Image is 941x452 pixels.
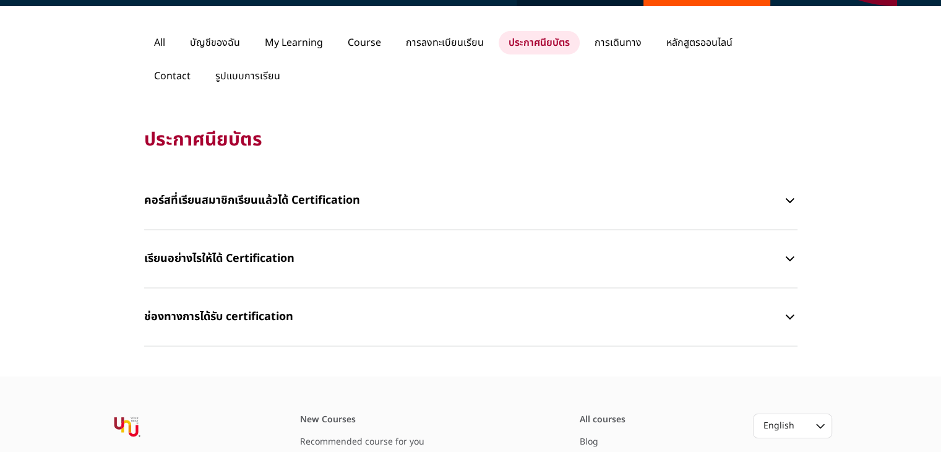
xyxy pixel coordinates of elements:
p: บัญชีของฉัน [180,31,250,54]
a: Blog [580,435,598,448]
p: เรียนอย่างไรให้ได้ Certification [144,240,783,277]
div: New Courses [300,414,449,426]
a: Recommended course for you [300,435,424,448]
button: คอร์สที่เรียนสมาชิกเรียนแล้วได้ Certification [144,182,797,219]
p: รูปแบบการเรียน [205,64,290,88]
p: คอร์สที่เรียนสมาชิกเรียนแล้วได้ Certification [144,182,783,219]
div: English [763,420,799,432]
a: All courses [580,413,625,426]
button: เรียนอย่างไรให้ได้ Certification [144,240,797,277]
p: Course [338,31,391,54]
p: การเดินทาง [585,31,651,54]
p: ประกาศนียบัตร [499,31,580,54]
p: การลงทะเบียนเรียน [396,31,494,54]
p: ประกาศนียบัตร [144,128,797,152]
img: YourNextU Logo [95,414,159,442]
button: ช่องทางการได้รับ certification [144,298,797,336]
p: Contact [144,64,200,88]
p: หลักสูตรออนไลน์ [656,31,742,54]
p: My Learning [255,31,333,54]
p: ช่องทางการได้รับ certification [144,298,783,336]
p: All [144,31,175,54]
